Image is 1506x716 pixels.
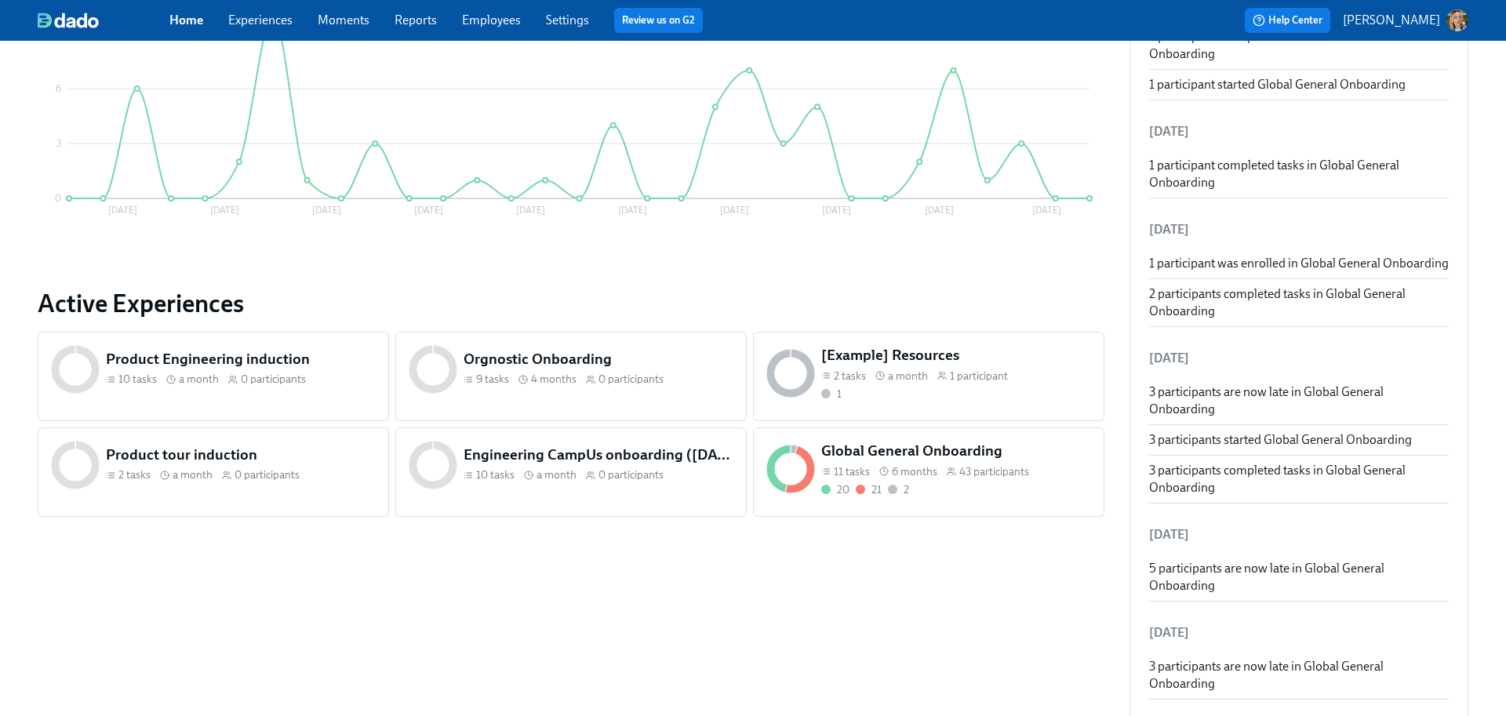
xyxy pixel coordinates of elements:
tspan: [DATE] [1032,205,1061,216]
span: 1 participant [950,369,1008,383]
a: Experiences [228,13,293,27]
div: 1 participant completed tasks in Global General Onboarding [1149,157,1449,191]
a: [Example] Resources2 tasks a month1 participant1 [753,332,1104,421]
li: [DATE] [1149,614,1449,652]
li: [DATE] [1149,211,1449,249]
tspan: [DATE] [414,205,443,216]
tspan: 3 [56,138,61,149]
button: Review us on G2 [614,8,703,33]
span: 0 participants [235,467,300,482]
div: 2 participants completed tasks in Global General Onboarding [1149,28,1449,63]
tspan: [DATE] [925,205,954,216]
tspan: 6 [56,83,61,94]
div: 1 participant was enrolled in Global General Onboarding [1149,255,1449,272]
div: Not started [821,387,842,402]
a: Reports [395,13,437,27]
div: 1 [837,387,842,402]
tspan: [DATE] [210,205,239,216]
img: AOh14Gg9iVdVtSq9XU8edFn1CYLOmL7Mn9SzLJkD6CPLrw=s96-c [1446,9,1468,31]
span: a month [179,372,219,387]
tspan: 0 [55,193,61,204]
span: 4 months [531,372,577,387]
button: [PERSON_NAME] [1343,9,1468,31]
div: 3 participants are now late in Global General Onboarding [1149,658,1449,692]
a: Settings [546,13,589,27]
div: With overdue tasks [856,482,882,497]
tspan: [DATE] [108,205,137,216]
div: 2 [904,482,909,497]
span: 0 participants [241,372,306,387]
a: Product tour induction2 tasks a month0 participants [38,427,389,517]
div: Completed all due tasks [821,482,849,497]
h5: Product tour induction [106,445,376,465]
div: Not started [888,482,909,497]
tspan: [DATE] [312,205,341,216]
span: a month [173,467,213,482]
div: 5 participants are now late in Global General Onboarding [1149,560,1449,594]
div: 3 participants started Global General Onboarding [1149,431,1449,449]
h5: Engineering CampUs onboarding ([DATE]) [464,445,733,465]
span: 43 participants [959,464,1029,479]
tspan: [DATE] [618,205,647,216]
div: 2 participants completed tasks in Global General Onboarding [1149,285,1449,320]
a: dado [38,13,169,28]
a: Engineering CampUs onboarding ([DATE])10 tasks a month0 participants [395,427,747,517]
a: Home [169,13,203,27]
span: 2 tasks [834,369,866,383]
h5: Global General Onboarding [821,441,1091,461]
p: [PERSON_NAME] [1343,12,1440,29]
tspan: [DATE] [516,205,545,216]
a: Review us on G2 [622,13,695,28]
span: 2 tasks [118,467,151,482]
h5: Orgnostic Onboarding [464,349,733,369]
tspan: [DATE] [720,205,749,216]
div: 1 participant started Global General Onboarding [1149,76,1449,93]
span: 9 tasks [476,372,509,387]
h5: [Example] Resources [821,345,1091,365]
span: Help Center [1253,13,1322,28]
span: 0 participants [598,372,664,387]
span: 0 participants [598,467,664,482]
img: dado [38,13,99,28]
a: Active Experiences [38,288,1104,319]
button: Help Center [1245,8,1330,33]
a: Moments [318,13,369,27]
span: 6 months [892,464,937,479]
span: a month [537,467,577,482]
span: 10 tasks [118,372,157,387]
li: [DATE] [1149,113,1449,151]
li: [DATE] [1149,340,1449,377]
span: 10 tasks [476,467,515,482]
div: 3 participants are now late in Global General Onboarding [1149,383,1449,418]
a: Product Engineering induction10 tasks a month0 participants [38,332,389,421]
div: 20 [837,482,849,497]
span: a month [888,369,928,383]
a: Global General Onboarding11 tasks 6 months43 participants20212 [753,427,1104,517]
a: Orgnostic Onboarding9 tasks 4 months0 participants [395,332,747,421]
div: 21 [871,482,882,497]
span: 11 tasks [834,464,870,479]
h5: Product Engineering induction [106,349,376,369]
a: Employees [462,13,521,27]
li: [DATE] [1149,516,1449,554]
div: 3 participants completed tasks in Global General Onboarding [1149,462,1449,496]
tspan: [DATE] [822,205,851,216]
